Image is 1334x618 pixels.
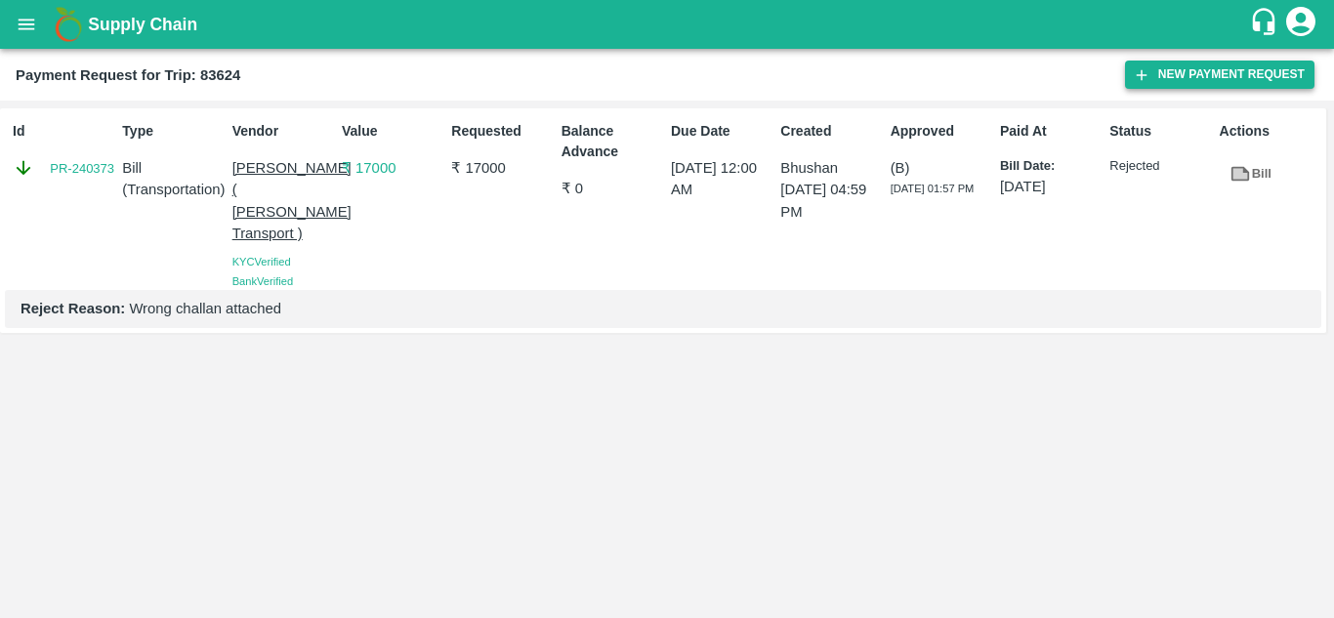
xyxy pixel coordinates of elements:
p: Vendor [232,121,334,142]
p: Status [1109,121,1211,142]
p: Type [122,121,224,142]
b: Reject Reason: [21,301,125,316]
p: [PERSON_NAME] ( [PERSON_NAME] Transport ) [232,157,334,244]
p: [DATE] 04:59 PM [780,179,882,223]
p: (B) [891,157,992,179]
a: Bill [1220,157,1282,191]
p: Requested [451,121,553,142]
p: Value [342,121,443,142]
p: ₹ 17000 [342,157,443,179]
button: New Payment Request [1125,61,1314,89]
p: Balance Advance [562,121,663,162]
span: KYC Verified [232,256,291,268]
p: Bhushan [780,157,882,179]
p: Rejected [1109,157,1211,176]
b: Payment Request for Trip: 83624 [16,67,240,83]
div: customer-support [1249,7,1283,42]
p: Approved [891,121,992,142]
img: logo [49,5,88,44]
p: Bill [122,157,224,179]
p: [DATE] 12:00 AM [671,157,772,201]
p: Actions [1220,121,1321,142]
span: Bank Verified [232,275,293,287]
p: ₹ 0 [562,178,663,199]
a: PR-240373 [50,159,114,179]
p: [DATE] [1000,176,1102,197]
p: Due Date [671,121,772,142]
p: Id [13,121,114,142]
p: Created [780,121,882,142]
div: account of current user [1283,4,1318,45]
button: open drawer [4,2,49,47]
p: Bill Date: [1000,157,1102,176]
p: ₹ 17000 [451,157,553,179]
b: Supply Chain [88,15,197,34]
p: Paid At [1000,121,1102,142]
p: Wrong challan attached [21,298,1306,319]
p: ( Transportation ) [122,179,224,200]
span: [DATE] 01:57 PM [891,183,975,194]
a: Supply Chain [88,11,1249,38]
